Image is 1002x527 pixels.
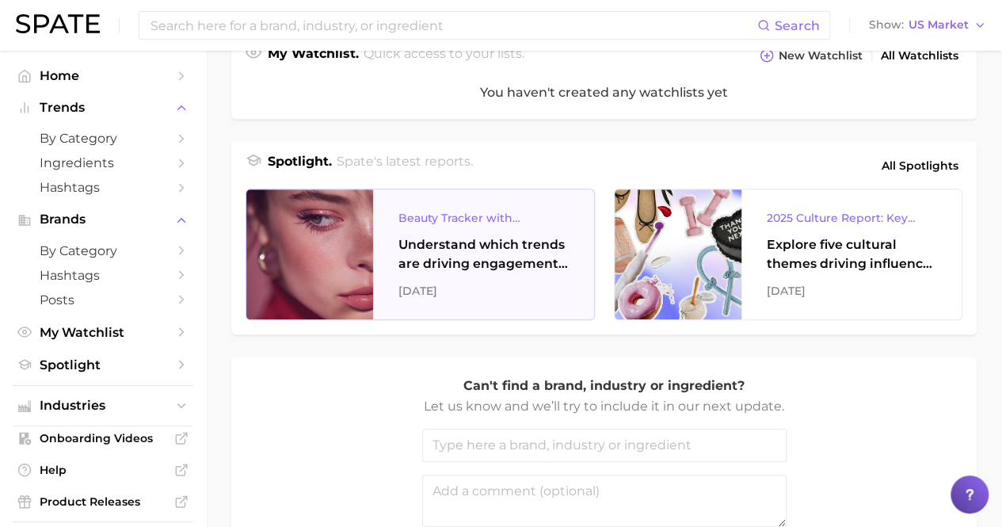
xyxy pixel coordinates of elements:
[779,49,863,63] span: New Watchlist
[398,235,569,273] div: Understand which trends are driving engagement across platforms in the skin, hair, makeup, and fr...
[364,44,524,67] h2: Quick access to your lists.
[231,67,977,119] div: You haven't created any watchlists yet
[13,151,193,175] a: Ingredients
[40,68,166,83] span: Home
[40,212,166,227] span: Brands
[40,399,166,413] span: Industries
[13,63,193,88] a: Home
[40,463,166,477] span: Help
[13,320,193,345] a: My Watchlist
[268,152,332,179] h1: Spotlight.
[398,281,569,300] div: [DATE]
[877,45,962,67] a: All Watchlists
[40,292,166,307] span: Posts
[13,175,193,200] a: Hashtags
[878,152,962,179] a: All Spotlights
[13,353,193,377] a: Spotlight
[422,429,787,462] input: Type here a brand, industry or ingredient
[40,101,166,115] span: Trends
[614,189,963,320] a: 2025 Culture Report: Key Themes That Are Shaping Consumer DemandExplore five cultural themes driv...
[775,18,820,33] span: Search
[13,126,193,151] a: by Category
[40,155,166,170] span: Ingredients
[881,49,958,63] span: All Watchlists
[40,325,166,340] span: My Watchlist
[40,357,166,372] span: Spotlight
[268,44,359,67] h1: My Watchlist.
[13,458,193,482] a: Help
[13,426,193,450] a: Onboarding Videos
[13,239,193,263] a: by Category
[13,96,193,120] button: Trends
[882,156,958,175] span: All Spotlights
[246,189,595,320] a: Beauty Tracker with Popularity IndexUnderstand which trends are driving engagement across platfor...
[767,281,937,300] div: [DATE]
[40,180,166,195] span: Hashtags
[767,235,937,273] div: Explore five cultural themes driving influence across beauty, food, and pop culture.
[13,288,193,312] a: Posts
[40,243,166,258] span: by Category
[337,152,473,179] h2: Spate's latest reports.
[422,376,787,396] p: Can't find a brand, industry or ingredient?
[865,15,990,36] button: ShowUS Market
[869,21,904,29] span: Show
[13,263,193,288] a: Hashtags
[398,208,569,227] div: Beauty Tracker with Popularity Index
[909,21,969,29] span: US Market
[16,14,100,33] img: SPATE
[40,495,166,509] span: Product Releases
[422,396,787,417] p: Let us know and we’ll try to include it in our next update.
[13,208,193,231] button: Brands
[13,394,193,418] button: Industries
[40,431,166,445] span: Onboarding Videos
[756,44,867,67] button: New Watchlist
[13,490,193,514] a: Product Releases
[40,131,166,146] span: by Category
[767,208,937,227] div: 2025 Culture Report: Key Themes That Are Shaping Consumer Demand
[40,268,166,283] span: Hashtags
[149,12,757,39] input: Search here for a brand, industry, or ingredient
